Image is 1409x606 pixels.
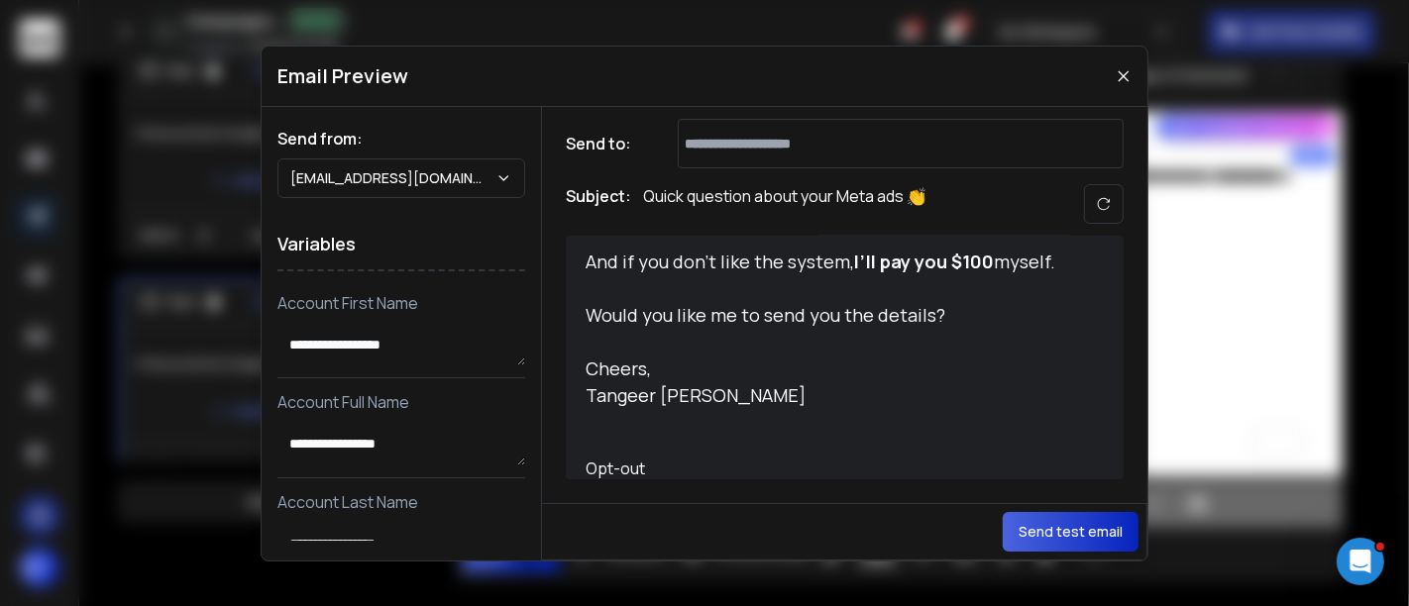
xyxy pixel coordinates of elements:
[586,457,645,479] a: Opt-out
[566,184,631,224] h1: Subject:
[277,127,525,151] h1: Send from:
[277,62,408,90] h1: Email Preview
[586,250,1055,273] span: And if you don’t like the system, myself.
[277,490,525,514] p: Account Last Name
[1337,538,1384,585] iframe: Intercom live chat
[854,250,994,273] strong: I’ll pay you $100
[586,303,945,327] span: Would you like me to send you the details?
[1003,512,1138,552] button: Send test email
[277,291,525,315] p: Account First Name
[290,168,495,188] p: [EMAIL_ADDRESS][DOMAIN_NAME]
[586,356,806,407] span: Cheers, Tangeer [PERSON_NAME]
[277,390,525,414] p: Account Full Name
[566,132,645,155] h1: Send to:
[643,184,926,224] p: Quick question about your Meta ads 👏
[277,218,525,271] h1: Variables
